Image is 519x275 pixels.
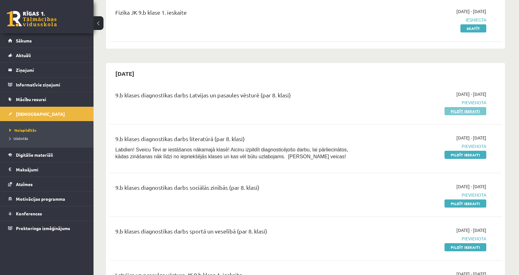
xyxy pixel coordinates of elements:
[456,135,486,141] span: [DATE] - [DATE]
[115,8,359,20] div: Fizika JK 9.b klase 1. ieskaite
[8,92,86,106] a: Mācību resursi
[7,11,57,27] a: Rīgas 1. Tālmācības vidusskola
[456,227,486,233] span: [DATE] - [DATE]
[369,192,486,198] span: Pievienota
[369,17,486,23] span: Iesniegta
[8,162,86,177] a: Maksājumi
[456,8,486,15] span: [DATE] - [DATE]
[16,181,33,187] span: Atzīmes
[115,91,359,102] div: 9.b klases diagnostikas darbs Latvijas un pasaules vēsturē (par 8. klasi)
[115,135,359,146] div: 9.b klases diagnostikas darbs literatūrā (par 8. klasi)
[9,136,28,141] span: Izlabotās
[115,147,348,159] span: Labdien! Sveicu Tevi ar iestāšanos nākamajā klasē! Aicinu izpildīt diagnosticējošo darbu, lai pār...
[8,148,86,162] a: Digitālie materiāli
[16,111,65,117] span: [DEMOGRAPHIC_DATA]
[369,235,486,242] span: Pievienota
[9,128,36,133] span: Neizpildītās
[16,52,31,58] span: Aktuāli
[8,177,86,191] a: Atzīmes
[16,196,65,202] span: Motivācijas programma
[115,227,359,238] div: 9.b klases diagnostikas darbs sportā un veselībā (par 8. klasi)
[115,183,359,195] div: 9.b klases diagnostikas darbs sociālās zinībās (par 8. klasi)
[8,206,86,221] a: Konferences
[460,24,486,32] a: Skatīt
[369,99,486,106] span: Pievienota
[16,77,86,92] legend: Informatīvie ziņojumi
[9,127,87,133] a: Neizpildītās
[8,63,86,77] a: Ziņojumi
[8,77,86,92] a: Informatīvie ziņojumi
[445,199,486,208] a: Pildīt ieskaiti
[9,135,87,141] a: Izlabotās
[445,151,486,159] a: Pildīt ieskaiti
[456,183,486,190] span: [DATE] - [DATE]
[109,66,141,81] h2: [DATE]
[16,38,32,43] span: Sākums
[16,96,46,102] span: Mācību resursi
[8,192,86,206] a: Motivācijas programma
[8,221,86,235] a: Proktoringa izmēģinājums
[16,152,53,158] span: Digitālie materiāli
[445,243,486,251] a: Pildīt ieskaiti
[16,225,70,231] span: Proktoringa izmēģinājums
[8,107,86,121] a: [DEMOGRAPHIC_DATA]
[16,162,86,177] legend: Maksājumi
[16,211,42,216] span: Konferences
[369,143,486,150] span: Pievienota
[445,107,486,115] a: Pildīt ieskaiti
[8,48,86,62] a: Aktuāli
[16,63,86,77] legend: Ziņojumi
[8,33,86,48] a: Sākums
[456,91,486,97] span: [DATE] - [DATE]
